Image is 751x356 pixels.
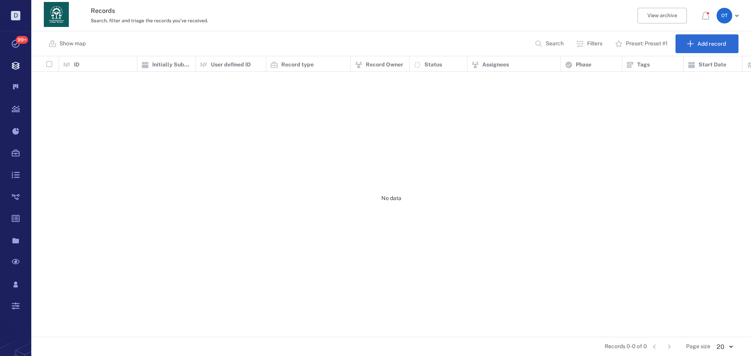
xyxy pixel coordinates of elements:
div: O T [717,8,732,23]
p: Record type [281,61,314,69]
div: 20 [710,342,738,351]
p: Tags [637,61,650,69]
p: ID [74,61,79,69]
button: View archive [638,8,687,23]
span: Records 0-0 of 0 [605,343,647,351]
button: OT [717,8,742,23]
p: Start Date [699,61,726,69]
span: 99+ [16,36,28,44]
p: User defined ID [211,61,251,69]
button: Add record [676,34,738,53]
p: Filters [587,40,602,48]
p: Preset: Preset #1 [626,40,668,48]
p: Status [424,61,442,69]
p: Show map [59,40,86,48]
button: Preset: Preset #1 [610,34,674,53]
p: Phase [576,61,591,69]
button: Filters [571,34,609,53]
p: Search [546,40,564,48]
span: Search, filter and triage the records you've received. [91,18,208,23]
a: Go home [44,2,69,30]
h3: Records [91,6,517,16]
p: Assignees [482,61,509,69]
nav: pagination navigation [647,340,677,353]
button: Show map [44,34,92,53]
button: Search [530,34,570,53]
p: Record Owner [366,61,403,69]
p: D [11,11,20,20]
img: Georgia Department of Human Services logo [44,2,69,27]
p: Initially Submitted Date [152,61,192,69]
span: Page size [686,343,710,351]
